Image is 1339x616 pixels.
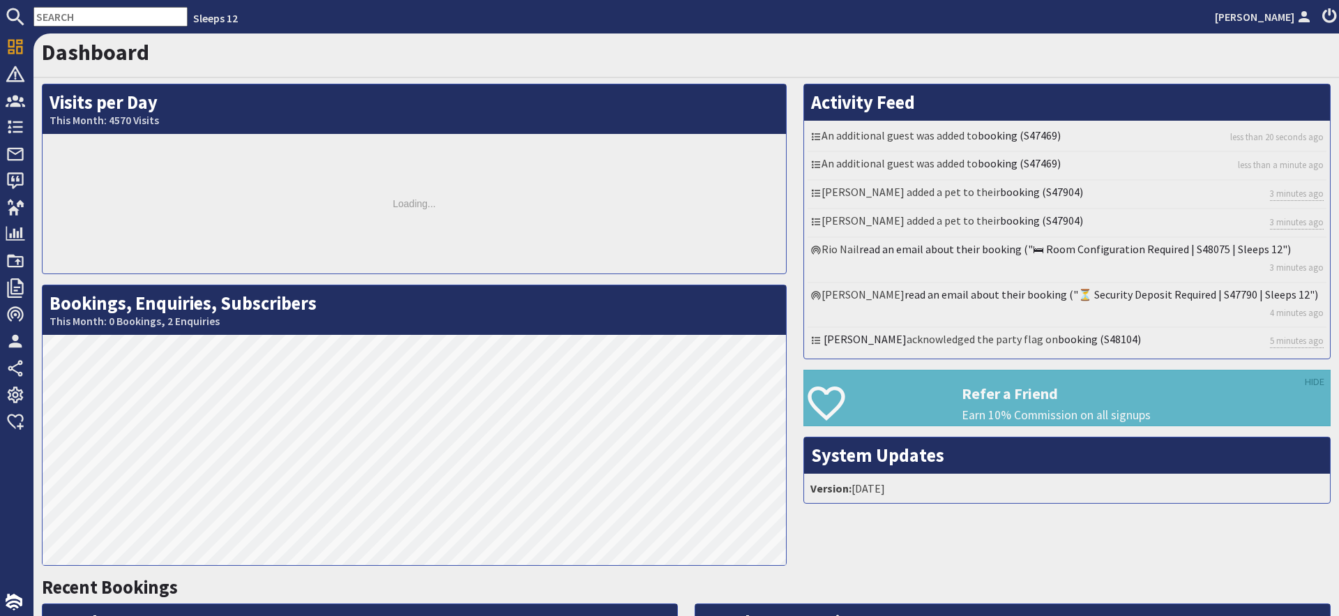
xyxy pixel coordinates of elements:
[1000,213,1083,227] a: booking (S47904)
[978,128,1061,142] a: booking (S47469)
[43,84,786,134] h2: Visits per Day
[810,481,852,495] strong: Version:
[1270,306,1324,320] a: 4 minutes ago
[808,328,1326,355] li: acknowledged the party flag on
[962,406,1330,424] p: Earn 10% Commission on all signups
[42,38,149,66] a: Dashboard
[1058,332,1141,346] a: booking (S48104)
[43,285,786,335] h2: Bookings, Enquiries, Subscribers
[1270,334,1324,348] a: 5 minutes ago
[1215,8,1314,25] a: [PERSON_NAME]
[808,152,1326,180] li: An additional guest was added to
[1305,375,1324,390] a: HIDE
[811,91,915,114] a: Activity Feed
[803,370,1331,426] a: Refer a Friend Earn 10% Commission on all signups
[811,444,944,467] a: System Updates
[808,181,1326,209] li: [PERSON_NAME] added a pet to their
[808,477,1326,499] li: [DATE]
[1238,158,1324,172] a: less than a minute ago
[1270,261,1324,274] a: 3 minutes ago
[1270,216,1324,230] a: 3 minutes ago
[193,11,238,25] a: Sleeps 12
[42,576,178,599] a: Recent Bookings
[824,332,907,346] a: [PERSON_NAME]
[1270,187,1324,201] a: 3 minutes ago
[1000,185,1083,199] a: booking (S47904)
[33,7,188,27] input: SEARCH
[808,124,1326,152] li: An additional guest was added to
[43,134,786,273] div: Loading...
[859,242,1291,256] a: read an email about their booking ("🛏 Room Configuration Required | S48075 | Sleeps 12")
[808,283,1326,328] li: [PERSON_NAME]
[962,384,1330,403] h3: Refer a Friend
[808,209,1326,238] li: [PERSON_NAME] added a pet to their
[50,315,779,328] small: This Month: 0 Bookings, 2 Enquiries
[50,114,779,127] small: This Month: 4570 Visits
[905,287,1318,301] a: read an email about their booking ("⏳ Security Deposit Required | S47790 | Sleeps 12")
[978,156,1061,170] a: booking (S47469)
[808,238,1326,283] li: Rio Nail
[1230,130,1324,144] a: less than 20 seconds ago
[6,594,22,610] img: staytech_i_w-64f4e8e9ee0a9c174fd5317b4b171b261742d2d393467e5bdba4413f4f884c10.svg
